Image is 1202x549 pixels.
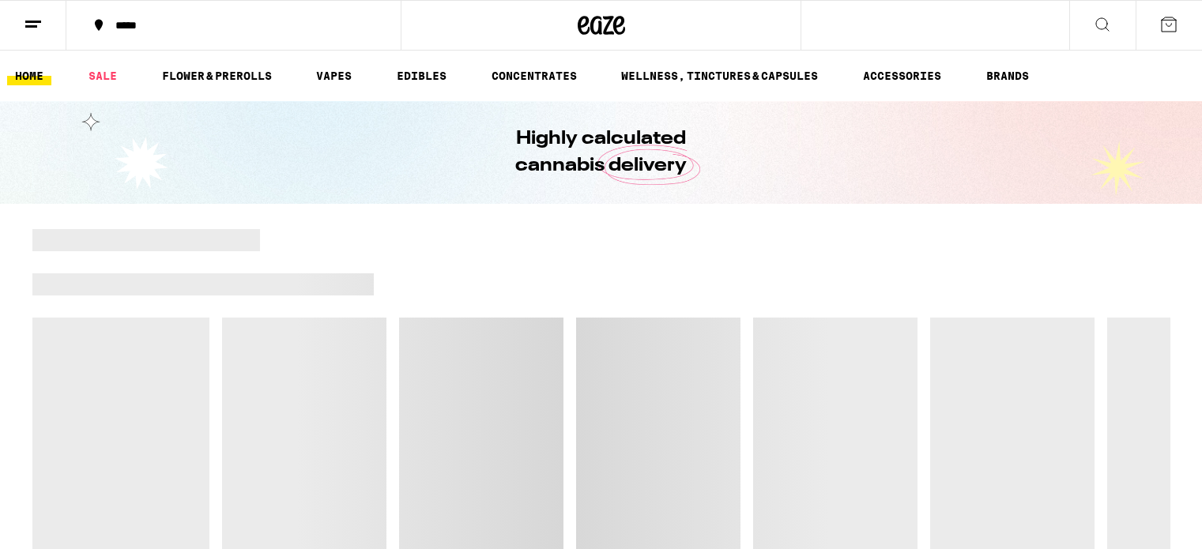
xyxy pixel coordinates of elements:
[484,66,585,85] a: CONCENTRATES
[855,66,949,85] a: ACCESSORIES
[308,66,360,85] a: VAPES
[471,126,732,179] h1: Highly calculated cannabis delivery
[389,66,454,85] a: EDIBLES
[613,66,826,85] a: WELLNESS, TINCTURES & CAPSULES
[978,66,1037,85] a: BRANDS
[7,66,51,85] a: HOME
[81,66,125,85] a: SALE
[154,66,280,85] a: FLOWER & PREROLLS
